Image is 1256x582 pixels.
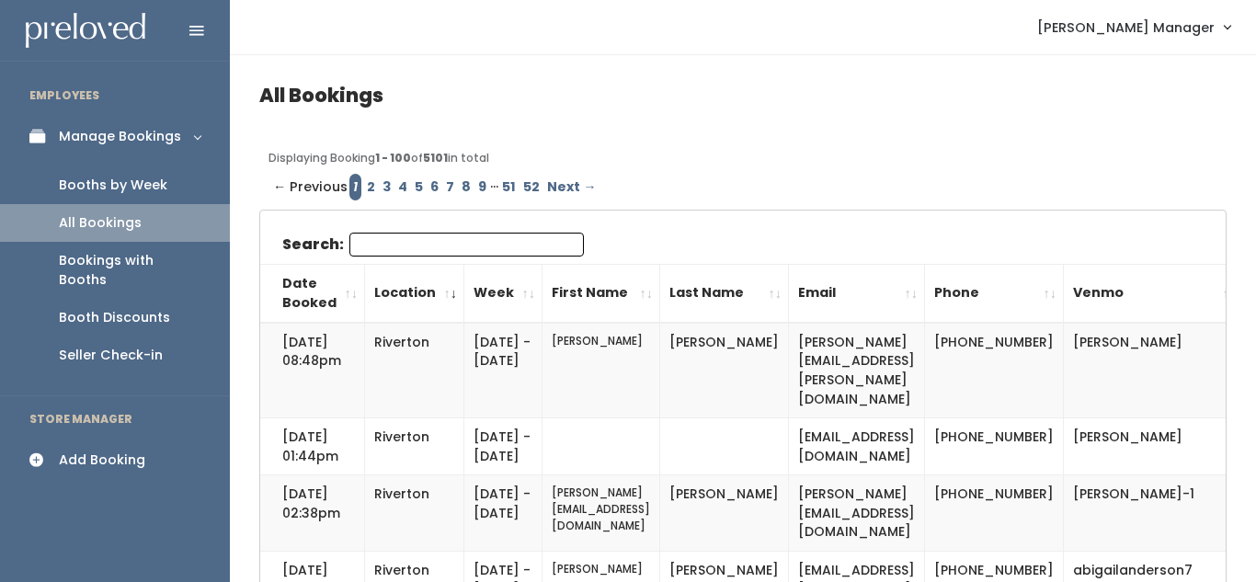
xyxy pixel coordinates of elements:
[1064,323,1243,418] td: [PERSON_NAME]
[464,475,542,552] td: [DATE] - [DATE]
[260,475,365,552] td: [DATE] 02:38pm
[365,475,464,552] td: Riverton
[789,323,925,418] td: [PERSON_NAME][EMAIL_ADDRESS][PERSON_NAME][DOMAIN_NAME]
[464,264,542,323] th: Week: activate to sort column ascending
[365,418,464,475] td: Riverton
[379,174,394,200] a: Page 3
[542,323,660,418] td: [PERSON_NAME]
[411,174,427,200] a: Page 5
[349,174,361,200] em: Page 1
[442,174,458,200] a: Page 7
[925,264,1064,323] th: Phone: activate to sort column ascending
[59,451,145,470] div: Add Booking
[1037,17,1215,38] span: [PERSON_NAME] Manager
[464,323,542,418] td: [DATE] - [DATE]
[59,127,181,146] div: Manage Bookings
[273,174,348,200] span: ← Previous
[458,174,474,200] a: Page 8
[282,233,584,257] label: Search:
[1064,264,1243,323] th: Venmo: activate to sort column ascending
[26,13,145,49] img: preloved logo
[789,418,925,475] td: [EMAIL_ADDRESS][DOMAIN_NAME]
[660,323,789,418] td: [PERSON_NAME]
[427,174,442,200] a: Page 6
[1064,418,1243,475] td: [PERSON_NAME]
[59,346,163,365] div: Seller Check-in
[520,174,543,200] a: Page 52
[789,475,925,552] td: [PERSON_NAME][EMAIL_ADDRESS][DOMAIN_NAME]
[925,323,1064,418] td: [PHONE_NUMBER]
[268,150,1217,166] div: Displaying Booking of in total
[542,475,660,552] td: [PERSON_NAME][EMAIL_ADDRESS][DOMAIN_NAME]
[660,475,789,552] td: [PERSON_NAME]
[464,418,542,475] td: [DATE] - [DATE]
[260,323,365,418] td: [DATE] 08:48pm
[423,150,448,165] b: 5101
[543,174,599,200] a: Next →
[260,418,365,475] td: [DATE] 01:44pm
[375,150,411,165] b: 1 - 100
[59,308,170,327] div: Booth Discounts
[260,264,365,323] th: Date Booked: activate to sort column ascending
[394,174,411,200] a: Page 4
[925,475,1064,552] td: [PHONE_NUMBER]
[542,264,660,323] th: First Name: activate to sort column ascending
[490,174,498,200] span: …
[660,264,789,323] th: Last Name: activate to sort column ascending
[474,174,490,200] a: Page 9
[1064,475,1243,552] td: [PERSON_NAME]-1
[498,174,520,200] a: Page 51
[789,264,925,323] th: Email: activate to sort column ascending
[59,176,167,195] div: Booths by Week
[1019,7,1249,47] a: [PERSON_NAME] Manager
[268,174,1217,200] div: Pagination
[59,251,200,290] div: Bookings with Booths
[925,418,1064,475] td: [PHONE_NUMBER]
[259,85,1227,106] h4: All Bookings
[363,174,379,200] a: Page 2
[365,264,464,323] th: Location: activate to sort column ascending
[365,323,464,418] td: Riverton
[59,213,142,233] div: All Bookings
[349,233,584,257] input: Search:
